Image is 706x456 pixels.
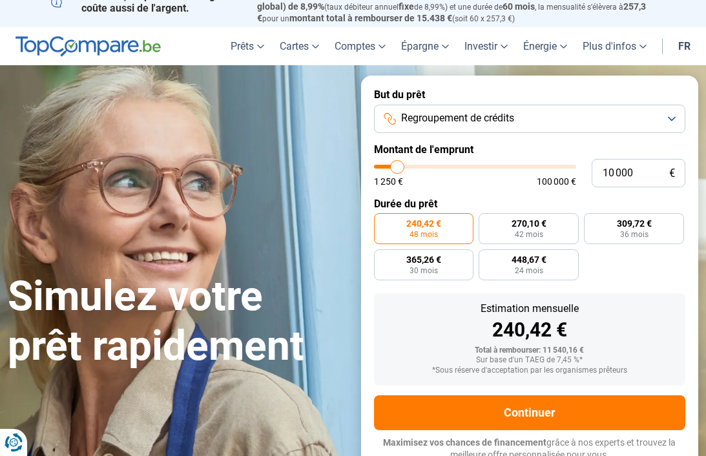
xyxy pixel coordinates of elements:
[617,219,652,228] span: 309,72 €
[512,219,546,228] span: 270,10 €
[393,27,457,65] a: Épargne
[410,267,438,275] span: 30 mois
[670,27,698,65] a: fr
[374,177,403,186] span: 1 250 €
[374,105,686,133] button: Regroupement de crédits
[257,1,646,23] span: 257,3 €
[8,272,346,371] h1: Simulez votre prêt rapidement
[384,366,676,375] div: *Sous réserve d'acceptation par les organismes prêteurs
[669,168,675,179] span: €
[406,255,441,264] span: 365,26 €
[374,395,686,430] button: Continuer
[410,231,438,238] span: 48 mois
[515,267,543,275] span: 24 mois
[374,88,686,101] label: But du prêt
[327,27,393,65] a: Comptes
[374,198,686,210] label: Durée du prêt
[384,346,676,355] div: Total à rembourser: 11 540,16 €
[406,219,441,228] span: 240,42 €
[384,304,676,314] div: Estimation mensuelle
[384,320,676,340] div: 240,42 €
[401,111,514,125] span: Regroupement de crédits
[384,356,676,365] div: Sur base d'un TAEG de 7,45 %*
[272,27,327,65] a: Cartes
[515,231,543,238] span: 42 mois
[503,1,535,12] span: 60 mois
[374,143,686,156] label: Montant de l'emprunt
[575,27,654,65] a: Plus d'infos
[515,27,575,65] a: Énergie
[223,27,272,65] a: Prêts
[620,231,649,238] span: 36 mois
[16,36,161,57] img: TopCompare
[383,437,546,448] span: Maximisez vos chances de financement
[457,27,515,65] a: Investir
[537,177,576,186] span: 100 000 €
[399,1,414,12] span: fixe
[289,13,452,23] span: montant total à rembourser de 15.438 €
[512,255,546,264] span: 448,67 €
